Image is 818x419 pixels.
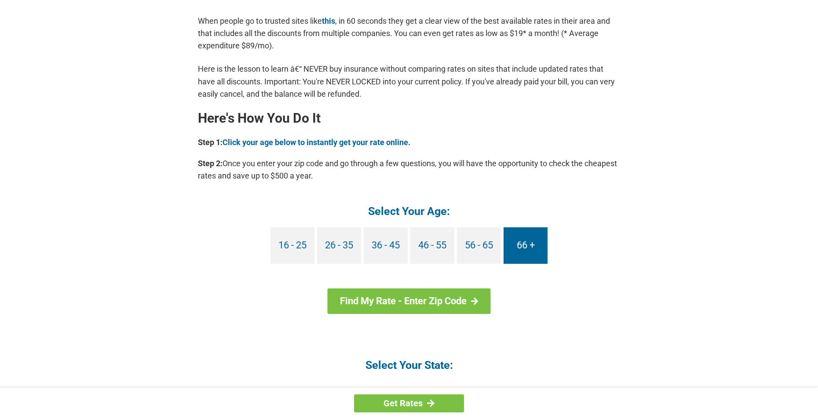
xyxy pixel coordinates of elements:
a: 46 - 55 [410,227,454,264]
a: Click your age below to instantly get your rate online. [223,138,410,147]
a: Get Rates [354,394,464,412]
a: 66 + [504,227,548,264]
b: Step 1: [198,138,223,147]
a: 36 - 45 [364,227,408,264]
p: Here is the lesson to learn â€“ NEVER buy insurance without comparing rates on sites that include... [198,63,620,100]
a: this [322,16,335,26]
a: 56 - 65 [457,227,501,264]
h4: Select Your State: [198,358,620,372]
a: Find My Rate - Enter Zip Code [328,288,491,314]
p: When people go to trusted sites like , in 60 seconds they get a clear view of the best available ... [198,15,620,52]
a: 16 - 25 [270,227,314,264]
h4: Select Your Age: [198,204,620,219]
b: Step 2: [198,159,223,168]
p: Once you enter your zip code and go through a few questions, you will have the opportunity to che... [198,157,620,182]
h2: Here's How You Do It [198,111,620,125]
a: 26 - 35 [317,227,361,264]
